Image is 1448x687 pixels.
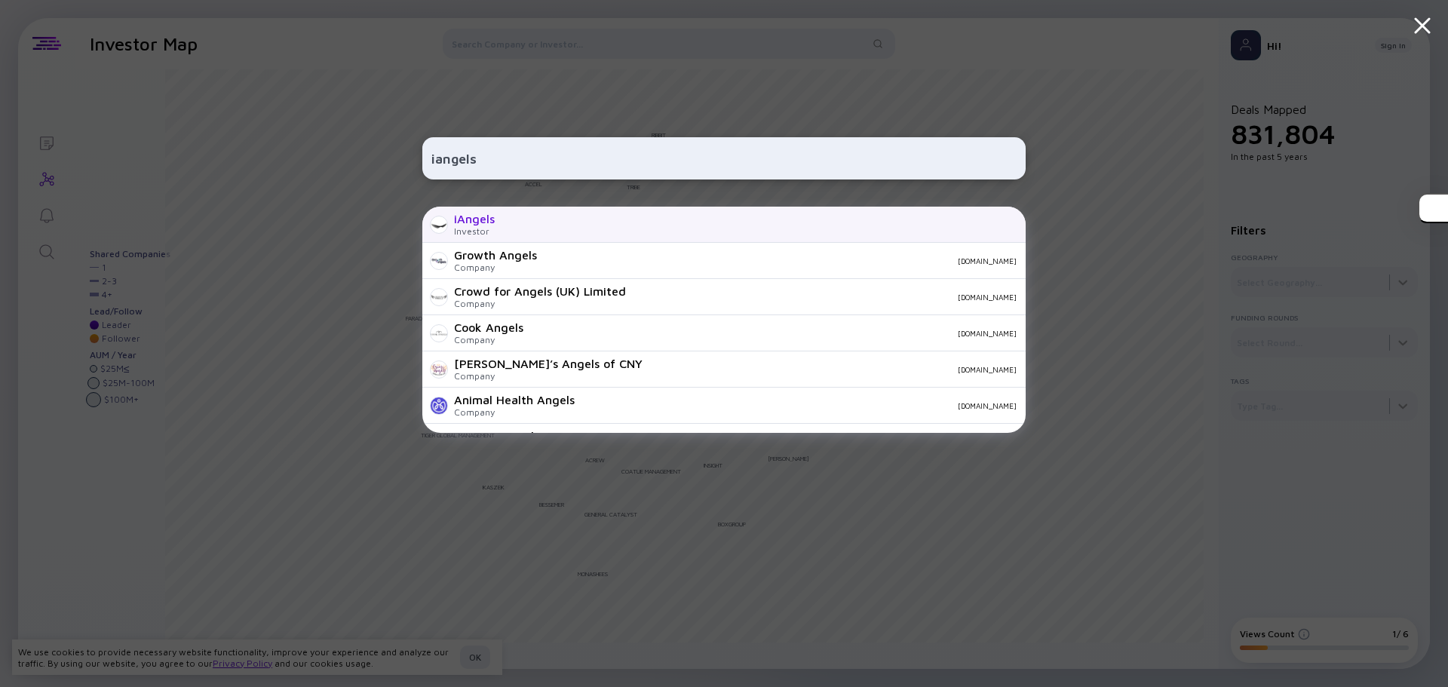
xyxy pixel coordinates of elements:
[454,393,575,406] div: Animal Health Angels
[454,225,495,237] div: Investor
[454,248,537,262] div: Growth Angels
[454,406,575,418] div: Company
[454,298,626,309] div: Company
[638,293,1017,302] div: [DOMAIN_NAME]
[454,320,523,334] div: Cook Angels
[549,256,1017,265] div: [DOMAIN_NAME]
[431,145,1017,172] input: Search Company or Investor...
[454,357,643,370] div: [PERSON_NAME]’s Angels of CNY
[535,329,1017,338] div: [DOMAIN_NAME]
[454,262,537,273] div: Company
[655,365,1017,374] div: [DOMAIN_NAME]
[454,429,539,443] div: Vitamin Angels
[454,370,643,382] div: Company
[454,284,626,298] div: Crowd for Angels (UK) Limited
[587,401,1017,410] div: [DOMAIN_NAME]
[454,334,523,345] div: Company
[454,212,495,225] div: iAngels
